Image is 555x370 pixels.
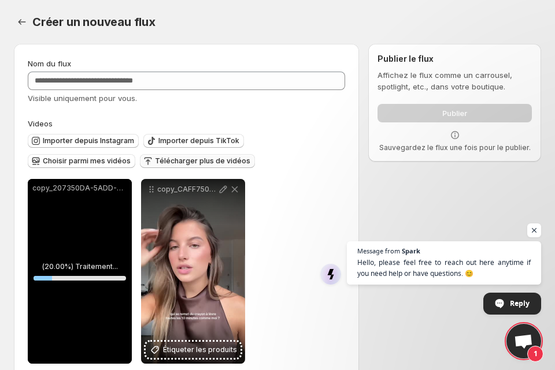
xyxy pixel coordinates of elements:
span: Videos [28,119,53,128]
span: Créer un nouveau flux [32,15,156,29]
span: Choisir parmi mes vidéos [43,156,131,166]
span: Nom du flux [28,59,71,68]
div: Open chat [506,324,541,358]
button: Importer depuis TikTok [143,134,244,148]
button: Paramètres [14,14,30,30]
span: 1 [527,346,543,362]
span: Visible uniquement pour vous. [28,94,137,103]
span: Spark [402,248,420,254]
button: Importer depuis Instagram [28,134,139,148]
span: Importer depuis TikTok [158,136,239,145]
span: Reply [510,293,530,313]
span: Message from [357,248,400,254]
button: Étiqueter les produits [146,342,240,358]
p: Affichez le flux comme un carrousel, spotlight, etc., dans votre boutique. [378,69,532,92]
h2: Publier le flux [378,53,532,65]
p: Sauvegardez le flux une fois pour le publier. [379,143,531,152]
p: copy_207350DA-5ADD-4E88-A62D-4DF0CC46329D [32,184,127,193]
span: Hello, please feel free to reach out here anytime if you need help or have questions. 😊 [357,257,531,279]
span: Étiqueter les produits [163,344,237,356]
div: copy_207350DA-5ADD-4E88-A62D-4DF0CC46329D(20.00%) Traitement...20% [28,179,132,364]
div: copy_CAFF7509-B850-47BE-B589-E562C1802DFAÉtiqueter les produits [141,179,245,364]
span: Importer depuis Instagram [43,136,134,145]
button: Choisir parmi mes vidéos [28,154,135,168]
p: copy_CAFF7509-B850-47BE-B589-E562C1802DFA [157,185,217,194]
button: Télécharger plus de vidéos [140,154,255,168]
span: Télécharger plus de vidéos [155,156,250,166]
